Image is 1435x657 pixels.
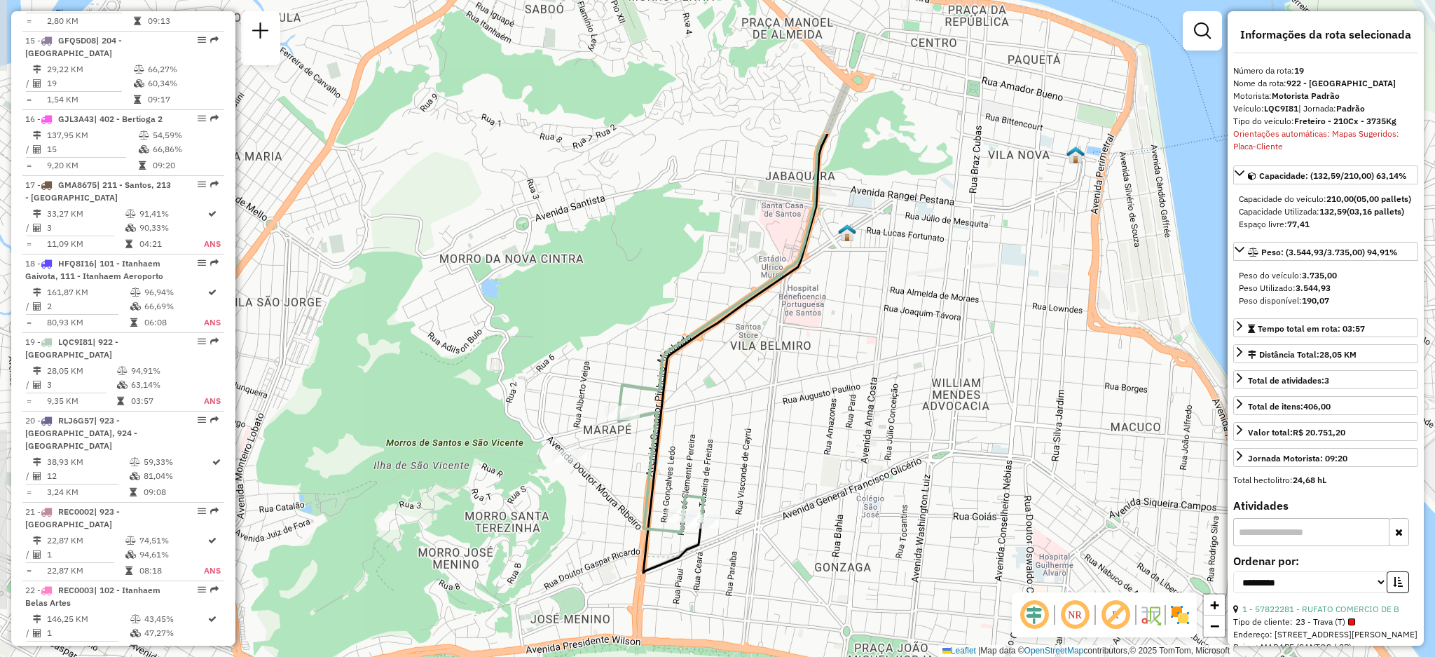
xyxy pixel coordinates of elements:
i: Total de Atividades [33,629,41,637]
td: 1 [46,626,130,640]
i: Tempo total em rota [130,645,137,653]
span: RLJ6G57 [58,415,94,426]
i: % de utilização do peso [125,210,136,218]
td: / [25,76,32,90]
td: = [25,93,32,107]
span: | 211 - Santos, 213 - [GEOGRAPHIC_DATA] [25,180,171,203]
a: Zoom in [1204,595,1225,616]
span: Total de atividades: [1248,375,1329,386]
td: 80,93 KM [46,316,130,330]
span: 15 - [25,35,122,58]
span: 18 - [25,258,163,281]
em: Opções [198,585,206,594]
i: Rota otimizada [212,458,221,466]
div: Capacidade Utilizada: [1239,205,1413,218]
div: Atividade não roteirizada - SUPERMERCADO VARANDA [552,449,587,463]
i: Total de Atividades [33,79,41,88]
span: GFQ5D08 [58,35,96,46]
i: Tempo total em rota [117,397,124,405]
td: 91,41% [139,207,203,221]
span: 19 - [25,337,118,360]
i: Total de Atividades [33,472,41,480]
a: Zoom out [1204,616,1225,637]
td: 09:20 [152,158,219,172]
span: | [978,646,980,656]
i: % de utilização da cubagem [130,302,141,311]
i: Tempo total em rota [134,95,141,104]
strong: Freteiro - 210Cx - 3735Kg [1294,116,1396,126]
span: | 922 - [GEOGRAPHIC_DATA] [25,337,118,360]
td: 94,91% [130,364,188,378]
img: Santos [838,224,856,242]
em: Opções [198,259,206,267]
td: = [25,485,32,499]
td: 22,87 KM [46,534,125,548]
em: Opções [198,337,206,346]
i: Tempo total em rota [134,17,141,25]
span: 20 - [25,415,137,451]
td: ANS [188,394,221,408]
a: Distância Total:28,05 KM [1233,344,1418,363]
td: 94,61% [139,548,203,562]
i: % de utilização da cubagem [117,381,128,389]
em: Opções [198,416,206,424]
i: Distância Total [33,131,41,140]
td: = [25,394,32,408]
td: 161,87 KM [46,285,130,299]
strong: 19 [1294,65,1304,76]
div: Nome da rota: [1233,77,1418,90]
div: Total de itens: [1248,400,1331,413]
i: Rota otimizada [208,536,217,545]
strong: 3.735,00 [1302,270,1337,280]
td: ANS [203,642,221,656]
em: Rota exportada [210,337,219,346]
div: Motorista: [1233,90,1418,102]
td: 137,95 KM [46,128,138,142]
strong: R$ 20.751,20 [1293,427,1345,438]
em: Rota exportada [210,36,219,44]
i: Distância Total [33,615,41,623]
i: Total de Atividades [33,550,41,559]
i: Rota otimizada [208,210,217,218]
div: Bairro: MARAPE (SANTOS / SP) [1233,641,1418,653]
td: = [25,158,32,172]
i: Distância Total [33,210,41,218]
span: Ocultar NR [1058,598,1092,632]
em: Opções [198,180,206,189]
span: Tempo total em rota: 03:57 [1258,323,1365,334]
strong: 210,00 [1326,194,1354,204]
i: % de utilização da cubagem [134,79,144,88]
em: Rota exportada [210,180,219,189]
em: Rota exportada [210,416,219,424]
td: / [25,378,32,392]
td: ANS [203,316,221,330]
span: REC0002 [58,506,94,517]
i: % de utilização da cubagem [130,629,141,637]
div: Capacidade do veículo: [1239,193,1413,205]
a: Jornada Motorista: 09:20 [1233,448,1418,467]
span: − [1210,617,1219,635]
span: + [1210,596,1219,614]
td: ANS [203,237,221,251]
td: 146,25 KM [46,642,130,656]
td: 81,04% [143,469,211,483]
span: | 923 - [GEOGRAPHIC_DATA], 924 - [GEOGRAPHIC_DATA] [25,415,137,451]
td: 1 [46,548,125,562]
td: 59,33% [143,455,211,469]
td: 08:18 [139,564,203,578]
i: % de utilização da cubagem [125,224,136,232]
td: 09:17 [147,93,218,107]
div: Peso disponível: [1239,294,1413,307]
strong: 922 - [GEOGRAPHIC_DATA] [1286,78,1396,88]
td: 63,14% [130,378,188,392]
a: Total de atividades:3 [1233,370,1418,389]
strong: 406,00 [1303,401,1331,412]
td: 09:08 [143,485,211,499]
em: Rota exportada [210,259,219,267]
td: 11,09 KM [46,237,125,251]
td: / [25,221,32,235]
strong: (05,00 pallets) [1354,194,1411,204]
div: Orientações automáticas: Mapas Sugeridos: Placa-Cliente [1233,128,1418,153]
td: 9,35 KM [46,394,116,408]
td: 15 [46,142,138,156]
